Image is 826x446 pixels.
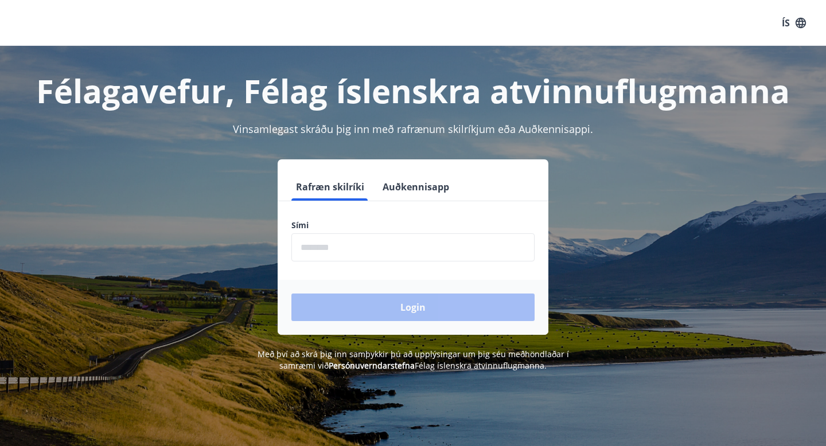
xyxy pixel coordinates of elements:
[291,173,369,201] button: Rafræn skilríki
[291,220,535,231] label: Sími
[378,173,454,201] button: Auðkennisapp
[258,349,569,371] span: Með því að skrá þig inn samþykkir þú að upplýsingar um þig séu meðhöndlaðar í samræmi við Félag í...
[329,360,415,371] a: Persónuverndarstefna
[776,13,812,33] button: ÍS
[14,69,812,112] h1: Félagavefur, Félag íslenskra atvinnuflugmanna
[233,122,593,136] span: Vinsamlegast skráðu þig inn með rafrænum skilríkjum eða Auðkennisappi.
